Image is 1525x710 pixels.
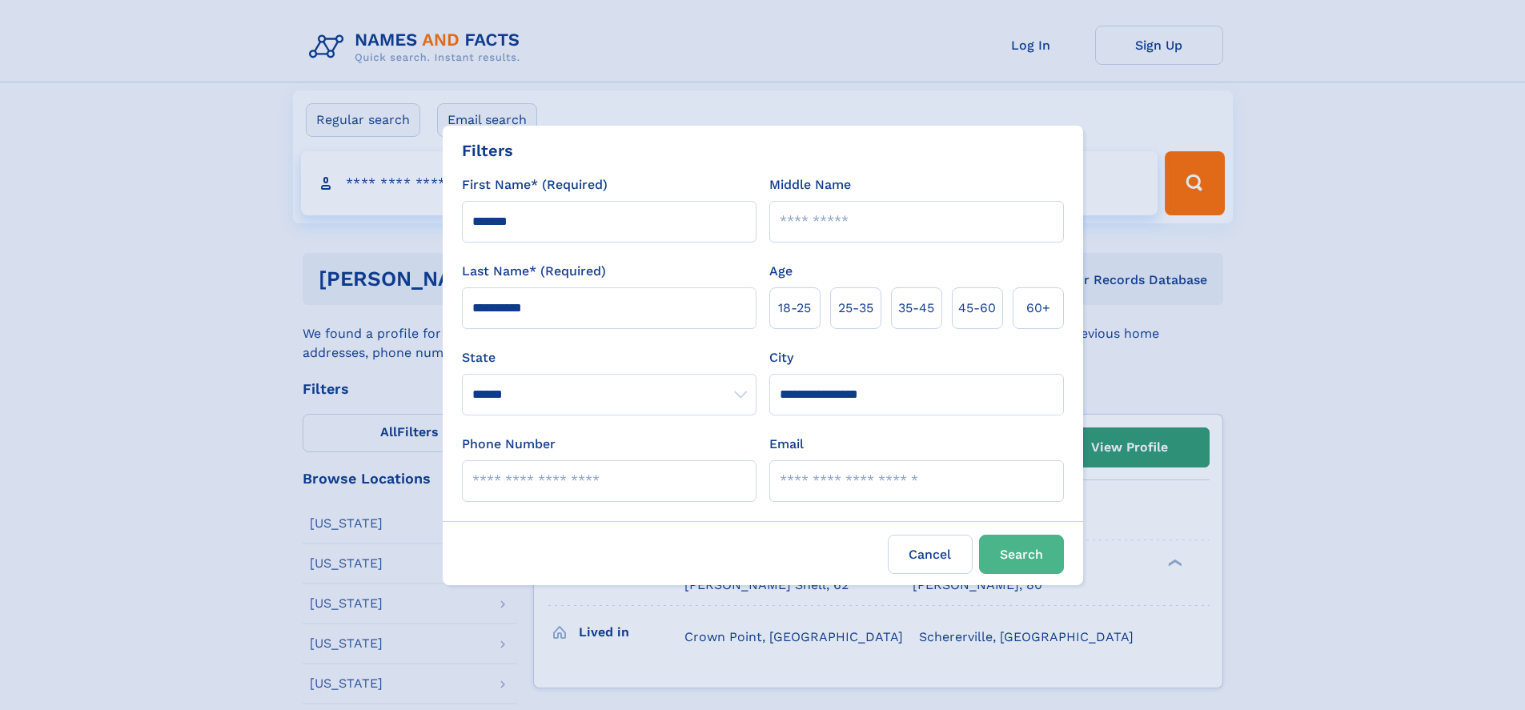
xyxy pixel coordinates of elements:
label: Cancel [888,535,973,574]
span: 45‑60 [958,299,996,318]
label: Age [769,262,793,281]
label: Email [769,435,804,454]
button: Search [979,535,1064,574]
div: Filters [462,138,513,162]
span: 60+ [1026,299,1050,318]
span: 35‑45 [898,299,934,318]
label: City [769,348,793,367]
span: 25‑35 [838,299,873,318]
label: Last Name* (Required) [462,262,606,281]
label: Middle Name [769,175,851,195]
label: Phone Number [462,435,556,454]
span: 18‑25 [778,299,811,318]
label: First Name* (Required) [462,175,608,195]
label: State [462,348,756,367]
